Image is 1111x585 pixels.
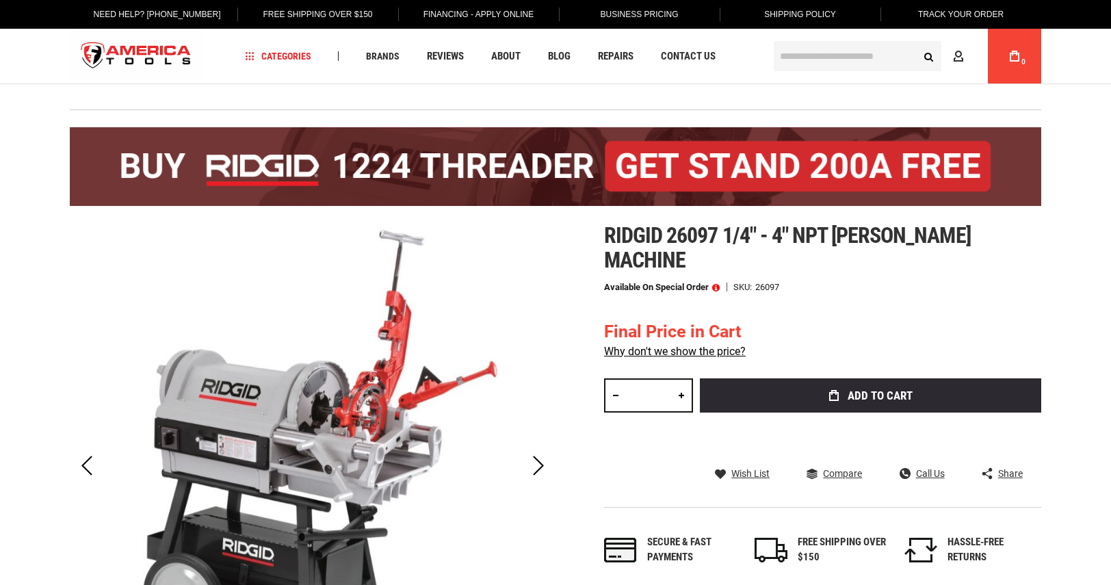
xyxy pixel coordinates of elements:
a: Blog [542,47,577,66]
a: store logo [70,31,202,82]
span: 0 [1021,58,1025,66]
a: About [485,47,527,66]
span: Compare [823,469,862,478]
img: shipping [755,538,787,562]
span: Call Us [916,469,945,478]
div: Secure & fast payments [647,535,736,564]
span: Brands [366,51,400,61]
div: 26097 [755,283,779,291]
a: Contact Us [655,47,722,66]
span: Categories [246,51,311,61]
span: About [491,51,521,62]
a: Reviews [421,47,470,66]
span: Ridgid 26097 1/4" - 4" npt [PERSON_NAME] machine [604,222,971,273]
span: Contact Us [661,51,716,62]
iframe: Secure express checkout frame [697,417,1044,422]
a: Call Us [900,467,945,480]
a: Compare [807,467,862,480]
span: Share [998,469,1023,478]
span: Shipping Policy [764,10,836,19]
div: FREE SHIPPING OVER $150 [798,535,887,564]
a: Brands [360,47,406,66]
button: Search [915,43,941,69]
img: payments [604,538,637,562]
span: Reviews [427,51,464,62]
strong: SKU [733,283,755,291]
span: Add to Cart [848,390,913,402]
div: HASSLE-FREE RETURNS [947,535,1036,564]
button: Add to Cart [700,378,1041,413]
img: returns [904,538,937,562]
span: Repairs [598,51,633,62]
a: Repairs [592,47,640,66]
img: America Tools [70,31,202,82]
a: 0 [1002,29,1028,83]
span: Wish List [731,469,770,478]
img: BOGO: Buy the RIDGID® 1224 Threader (26092), get the 92467 200A Stand FREE! [70,127,1041,206]
a: Categories [239,47,317,66]
a: Wish List [715,467,770,480]
a: Why don't we show the price? [604,345,746,358]
span: Blog [548,51,571,62]
p: Available on Special Order [604,283,720,292]
div: Final Price in Cart [604,320,746,344]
